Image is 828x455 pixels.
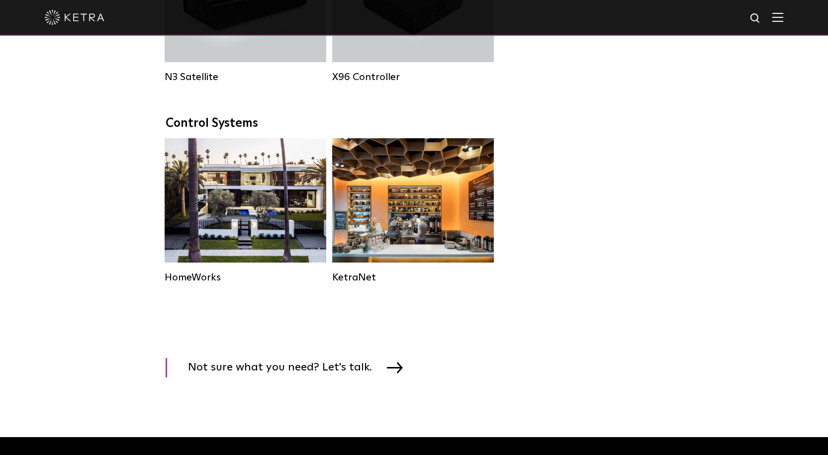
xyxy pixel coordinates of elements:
[165,272,326,283] div: HomeWorks
[332,71,494,83] div: X96 Controller
[332,138,494,283] a: KetraNet Legacy System
[165,138,326,283] a: HomeWorks Residential Solution
[166,358,415,377] a: Not sure what you need? Let's talk.
[188,358,387,377] span: Not sure what you need? Let's talk.
[166,116,663,131] div: Control Systems
[772,12,783,22] img: Hamburger%20Nav.svg
[45,10,104,25] img: ketra-logo-2019-white
[165,71,326,83] div: N3 Satellite
[387,362,403,373] img: arrow
[332,272,494,283] div: KetraNet
[749,12,762,25] img: search icon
